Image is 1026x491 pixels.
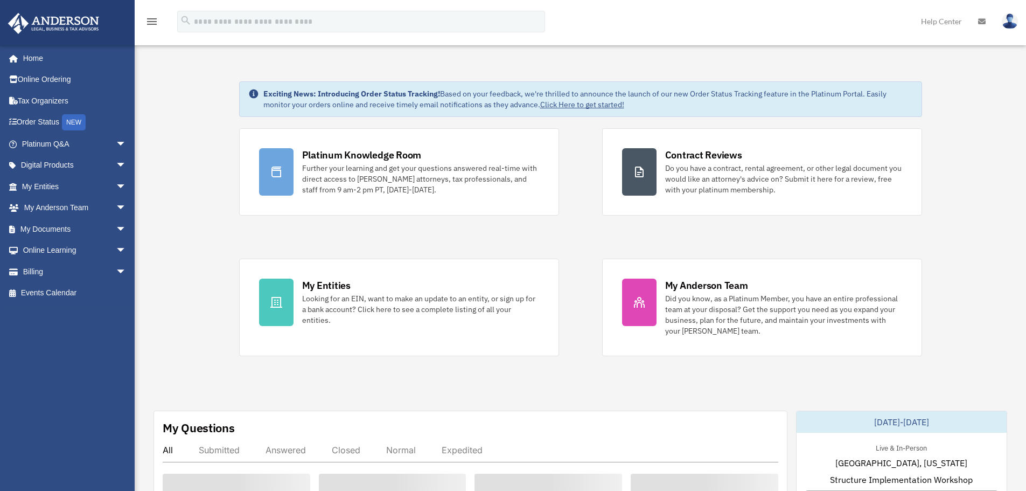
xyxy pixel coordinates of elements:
div: My Anderson Team [665,279,748,292]
div: All [163,445,173,455]
a: Home [8,47,137,69]
div: Normal [386,445,416,455]
a: Tax Organizers [8,90,143,112]
a: Digital Productsarrow_drop_down [8,155,143,176]
div: Submitted [199,445,240,455]
span: arrow_drop_down [116,133,137,155]
a: Platinum Q&Aarrow_drop_down [8,133,143,155]
a: Events Calendar [8,282,143,304]
strong: Exciting News: Introducing Order Status Tracking! [263,89,440,99]
a: My Anderson Teamarrow_drop_down [8,197,143,219]
span: arrow_drop_down [116,240,137,262]
a: Click Here to get started! [540,100,624,109]
a: My Documentsarrow_drop_down [8,218,143,240]
div: Based on your feedback, we're thrilled to announce the launch of our new Order Status Tracking fe... [263,88,913,110]
div: Live & In-Person [867,441,936,453]
div: NEW [62,114,86,130]
div: Answered [266,445,306,455]
span: arrow_drop_down [116,197,137,219]
div: Did you know, as a Platinum Member, you have an entire professional team at your disposal? Get th... [665,293,902,336]
div: Platinum Knowledge Room [302,148,422,162]
a: My Entities Looking for an EIN, want to make an update to an entity, or sign up for a bank accoun... [239,259,559,356]
div: [DATE]-[DATE] [797,411,1007,433]
img: Anderson Advisors Platinum Portal [5,13,102,34]
div: Do you have a contract, rental agreement, or other legal document you would like an attorney's ad... [665,163,902,195]
a: My Entitiesarrow_drop_down [8,176,143,197]
a: Contract Reviews Do you have a contract, rental agreement, or other legal document you would like... [602,128,922,216]
div: Closed [332,445,360,455]
a: Billingarrow_drop_down [8,261,143,282]
div: Expedited [442,445,483,455]
div: Looking for an EIN, want to make an update to an entity, or sign up for a bank account? Click her... [302,293,539,326]
span: Structure Implementation Workshop [830,473,973,486]
i: search [180,15,192,26]
div: Contract Reviews [665,148,742,162]
div: My Questions [163,420,235,436]
span: [GEOGRAPHIC_DATA], [US_STATE] [835,457,967,469]
div: Further your learning and get your questions answered real-time with direct access to [PERSON_NAM... [302,163,539,195]
a: Order StatusNEW [8,112,143,134]
span: arrow_drop_down [116,155,137,177]
span: arrow_drop_down [116,261,137,283]
a: Platinum Knowledge Room Further your learning and get your questions answered real-time with dire... [239,128,559,216]
a: Online Learningarrow_drop_down [8,240,143,261]
div: My Entities [302,279,351,292]
a: menu [145,19,158,28]
a: My Anderson Team Did you know, as a Platinum Member, you have an entire professional team at your... [602,259,922,356]
a: Online Ordering [8,69,143,91]
i: menu [145,15,158,28]
img: User Pic [1002,13,1018,29]
span: arrow_drop_down [116,176,137,198]
span: arrow_drop_down [116,218,137,240]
